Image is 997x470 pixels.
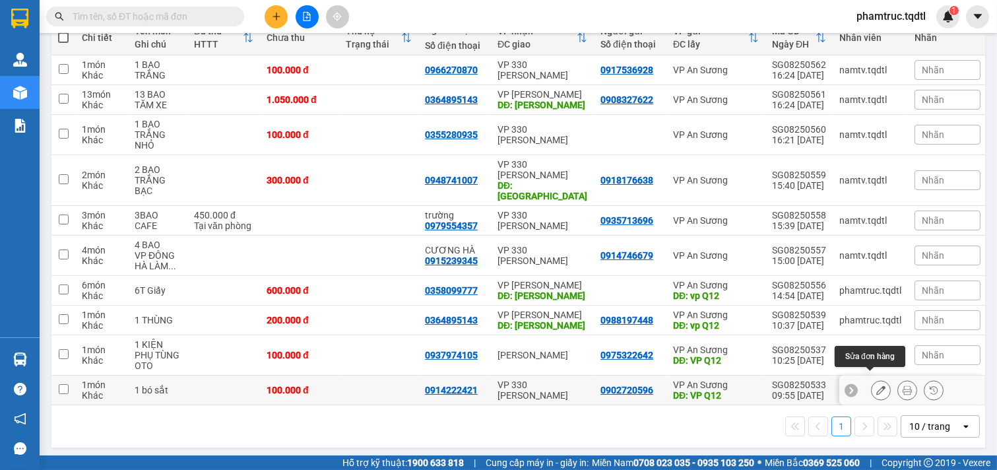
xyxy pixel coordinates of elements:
[839,215,901,226] div: namtv.tqdtl
[600,39,660,50] div: Số điện thoại
[342,455,464,470] span: Hỗ trợ kỹ thuật:
[296,5,319,28] button: file-add
[135,39,181,50] div: Ghi chú
[909,420,950,433] div: 10 / trang
[82,100,121,110] div: Khác
[194,220,253,231] div: Tại văn phòng
[135,89,181,110] div: 13 BAO TĂM XE
[772,290,826,301] div: 14:54 [DATE]
[673,320,759,331] div: DĐ: vp Q12
[772,310,826,320] div: SG08250539
[491,20,594,55] th: Toggle SortBy
[772,245,826,255] div: SG08250557
[82,180,121,191] div: Khác
[194,39,243,50] div: HTTT
[765,455,860,470] span: Miền Bắc
[839,65,901,75] div: namtv.tqdtl
[82,290,121,301] div: Khác
[600,315,653,325] div: 0988197448
[135,315,181,325] div: 1 THÙNG
[333,12,342,21] span: aim
[425,385,478,395] div: 0914222421
[839,250,901,261] div: namtv.tqdtl
[82,89,121,100] div: 13 món
[82,280,121,290] div: 6 món
[135,119,181,151] div: 1 BAO TRẮNG NHỎ
[835,346,905,367] div: Sửa đơn hàng
[772,320,826,331] div: 10:37 [DATE]
[82,355,121,366] div: Khác
[13,352,27,366] img: warehouse-icon
[425,175,478,185] div: 0948741007
[14,413,26,425] span: notification
[961,421,971,432] svg: open
[870,455,872,470] span: |
[846,8,936,24] span: phamtruc.tqdtl
[772,345,826,355] div: SG08250537
[82,255,121,266] div: Khác
[633,457,754,468] strong: 0708 023 035 - 0935 103 250
[82,320,121,331] div: Khác
[135,339,181,371] div: 1 KIỆN PHỤ TÙNG OTO
[82,380,121,390] div: 1 món
[666,20,765,55] th: Toggle SortBy
[135,164,181,196] div: 2 BAO TRẮNG BẠC
[326,5,349,28] button: aim
[772,70,826,81] div: 16:24 [DATE]
[673,65,759,75] div: VP An Sương
[922,350,944,360] span: Nhãn
[498,320,587,331] div: DĐ: Lao Bảo
[498,310,587,320] div: VP [PERSON_NAME]
[425,255,478,266] div: 0915239345
[673,380,759,390] div: VP An Sương
[425,210,484,220] div: trường
[600,385,653,395] div: 0902720596
[13,119,27,133] img: solution-icon
[425,315,478,325] div: 0364895143
[673,390,759,401] div: DĐ: VP Q12
[267,285,333,296] div: 600.000 đ
[425,350,478,360] div: 0937974105
[673,250,759,261] div: VP An Sương
[772,220,826,231] div: 15:39 [DATE]
[272,12,281,21] span: plus
[82,245,121,255] div: 4 món
[600,94,653,105] div: 0908327622
[673,39,748,50] div: ĐC lấy
[922,129,944,140] span: Nhãn
[831,417,851,436] button: 1
[14,442,26,455] span: message
[82,124,121,135] div: 1 món
[168,261,176,271] span: ...
[673,175,759,185] div: VP An Sương
[600,215,653,226] div: 0935713696
[772,124,826,135] div: SG08250560
[839,94,901,105] div: namtv.tqdtl
[425,285,478,296] div: 0358099777
[757,460,761,465] span: ⚪️
[82,310,121,320] div: 1 món
[339,20,418,55] th: Toggle SortBy
[922,215,944,226] span: Nhãn
[135,285,181,296] div: 6T Giấy
[600,250,653,261] div: 0914746679
[11,9,28,28] img: logo-vxr
[772,390,826,401] div: 09:55 [DATE]
[486,455,589,470] span: Cung cấp máy in - giấy in:
[922,285,944,296] span: Nhãn
[592,455,754,470] span: Miền Nam
[498,350,587,360] div: [PERSON_NAME]
[82,59,121,70] div: 1 món
[772,89,826,100] div: SG08250561
[425,94,478,105] div: 0364895143
[425,40,484,51] div: Số điện thoại
[82,345,121,355] div: 1 món
[498,39,577,50] div: ĐC giao
[82,170,121,180] div: 2 món
[673,345,759,355] div: VP An Sương
[135,240,181,250] div: 4 BAO
[966,5,989,28] button: caret-down
[425,245,484,255] div: CƯƠNG HÀ
[673,280,759,290] div: VP An Sương
[498,100,587,110] div: DĐ: LAO BẢO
